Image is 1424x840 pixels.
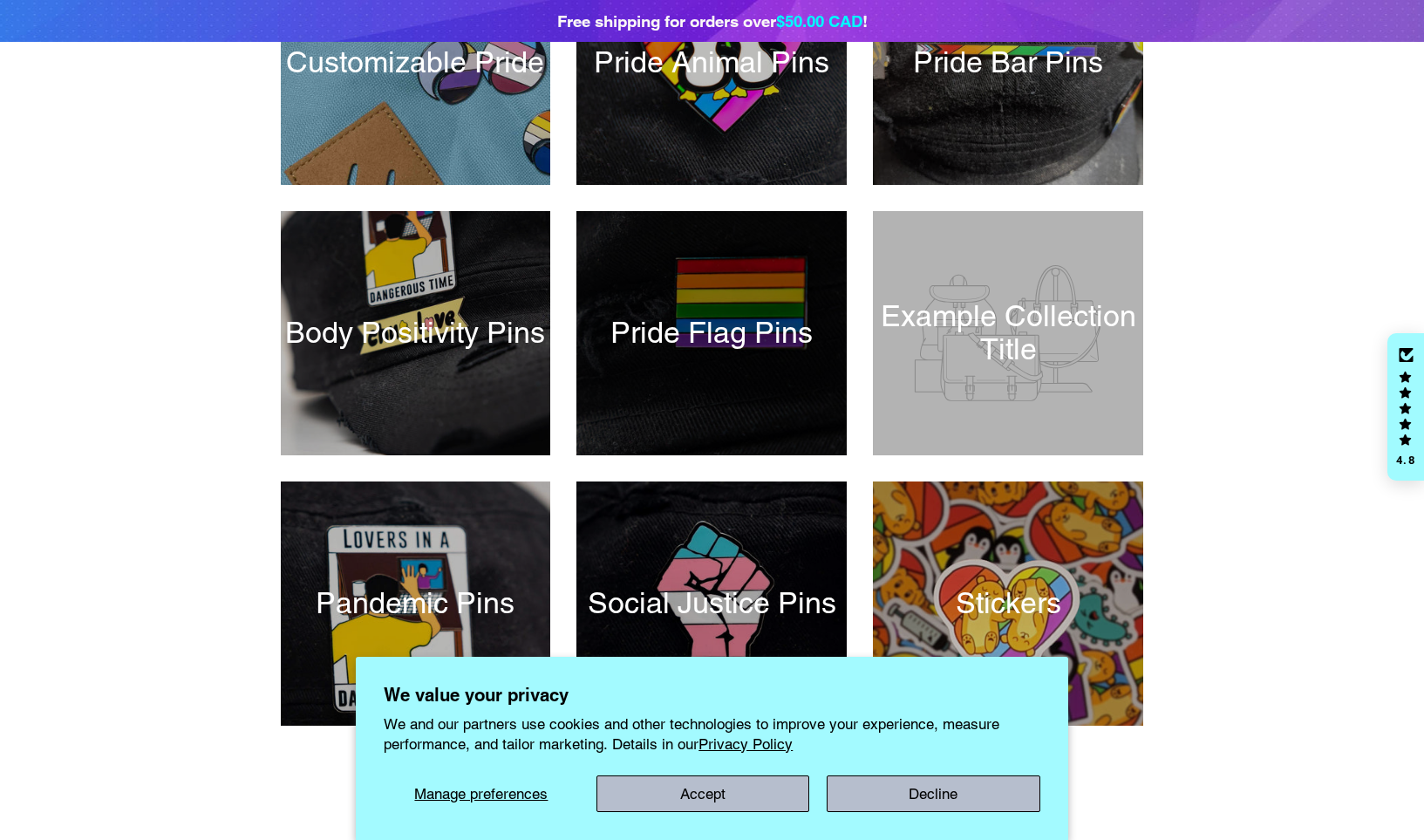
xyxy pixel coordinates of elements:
a: Example Collection Title [873,211,1143,455]
a: Body Positivity Pins [281,211,551,455]
a: Pride Flag Pins [576,211,847,455]
button: Manage preferences [384,775,578,812]
button: Decline [827,775,1040,812]
h2: We value your privacy [384,685,1040,706]
button: Accept [596,775,810,812]
p: We and our partners use cookies and other technologies to improve your experience, measure perfor... [384,714,1040,753]
a: Social Justice Pins [576,481,847,726]
span: $50.00 CAD [776,11,862,31]
div: Free shipping for orders over ! [557,9,868,33]
span: Manage preferences [414,785,548,802]
a: Pandemic Pins [281,481,551,726]
a: Stickers [873,481,1143,726]
div: 4.8 [1395,454,1416,466]
div: Click to open Judge.me floating reviews tab [1387,333,1424,481]
a: Privacy Policy [698,735,793,753]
